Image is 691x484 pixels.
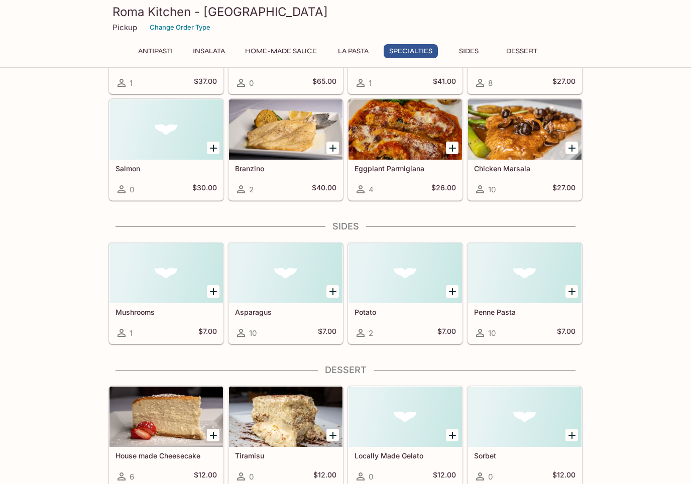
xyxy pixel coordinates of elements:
[109,99,223,160] div: Salmon
[228,99,343,200] a: Branzino2$40.00
[229,387,342,447] div: Tiramisu
[565,285,578,298] button: Add Penne Pasta
[468,243,582,344] a: Penne Pasta10$7.00
[207,285,219,298] button: Add Mushrooms
[116,451,217,460] h5: House made Cheesecake
[235,451,336,460] h5: Tiramisu
[552,470,575,482] h5: $12.00
[130,328,133,338] span: 1
[229,243,342,303] div: Asparagus
[557,327,575,339] h5: $7.00
[192,183,217,195] h5: $30.00
[108,221,583,232] h4: Sides
[552,183,575,195] h5: $27.00
[431,183,456,195] h5: $26.00
[552,77,575,89] h5: $27.00
[312,183,336,195] h5: $40.00
[313,470,336,482] h5: $12.00
[488,185,496,194] span: 10
[330,44,376,58] button: La Pasta
[369,78,372,88] span: 1
[186,44,232,58] button: Insalata
[235,308,336,316] h5: Asparagus
[488,328,496,338] span: 10
[446,285,458,298] button: Add Potato
[249,185,254,194] span: 2
[194,77,217,89] h5: $37.00
[235,164,336,173] h5: Branzino
[312,77,336,89] h5: $65.00
[468,99,582,200] a: Chicken Marsala10$27.00
[349,243,462,303] div: Potato
[384,44,438,58] button: Specialties
[565,429,578,441] button: Add Sorbet
[355,164,456,173] h5: Eggplant Parmigiana
[194,470,217,482] h5: $12.00
[468,243,582,303] div: Penne Pasta
[433,470,456,482] h5: $12.00
[228,243,343,344] a: Asparagus10$7.00
[488,472,493,481] span: 0
[207,429,219,441] button: Add House made Cheesecake
[249,472,254,481] span: 0
[109,243,223,344] a: Mushrooms1$7.00
[348,99,463,200] a: Eggplant Parmigiana4$26.00
[133,44,178,58] button: Antipasti
[145,20,215,35] button: Change Order Type
[349,99,462,160] div: Eggplant Parmigiana
[109,243,223,303] div: Mushrooms
[355,451,456,460] h5: Locally Made Gelato
[369,185,374,194] span: 4
[240,44,322,58] button: Home-made Sauce
[249,328,257,338] span: 10
[468,387,582,447] div: Sorbet
[112,4,579,20] h3: Roma Kitchen - [GEOGRAPHIC_DATA]
[565,142,578,154] button: Add Chicken Marsala
[229,99,342,160] div: Branzino
[474,308,575,316] h5: Penne Pasta
[355,308,456,316] h5: Potato
[446,429,458,441] button: Add Locally Made Gelato
[468,99,582,160] div: Chicken Marsala
[116,164,217,173] h5: Salmon
[499,44,544,58] button: Dessert
[474,451,575,460] h5: Sorbet
[369,472,373,481] span: 0
[326,285,339,298] button: Add Asparagus
[369,328,373,338] span: 2
[207,142,219,154] button: Add Salmon
[249,78,254,88] span: 0
[474,164,575,173] h5: Chicken Marsala
[446,142,458,154] button: Add Eggplant Parmigiana
[446,44,491,58] button: Sides
[326,429,339,441] button: Add Tiramisu
[433,77,456,89] h5: $41.00
[488,78,493,88] span: 8
[112,23,137,32] p: Pickup
[130,78,133,88] span: 1
[349,387,462,447] div: Locally Made Gelato
[348,243,463,344] a: Potato2$7.00
[318,327,336,339] h5: $7.00
[437,327,456,339] h5: $7.00
[130,185,134,194] span: 0
[198,327,217,339] h5: $7.00
[326,142,339,154] button: Add Branzino
[130,472,134,481] span: 6
[109,99,223,200] a: Salmon0$30.00
[116,308,217,316] h5: Mushrooms
[109,387,223,447] div: House made Cheesecake
[108,365,583,376] h4: Dessert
